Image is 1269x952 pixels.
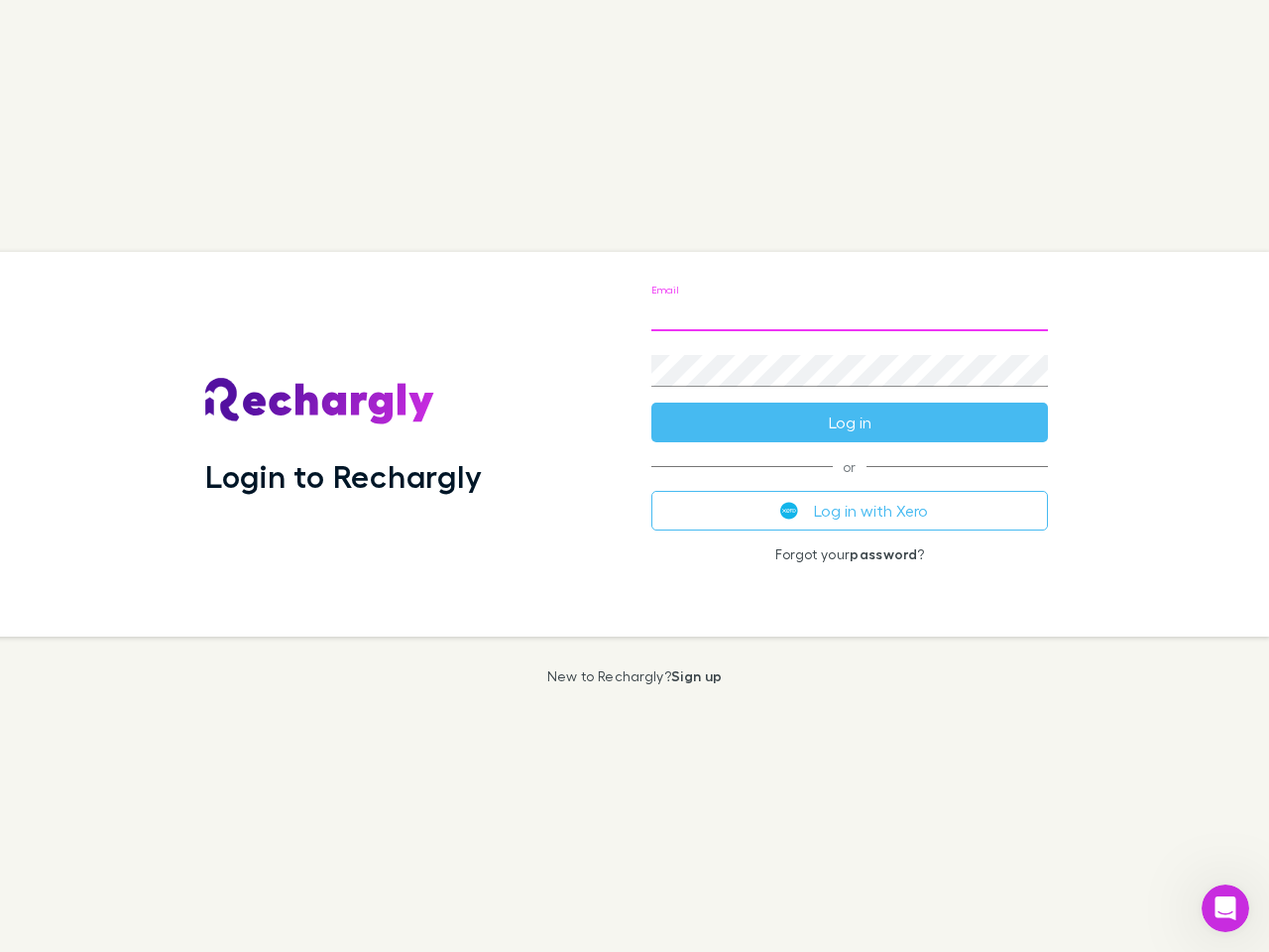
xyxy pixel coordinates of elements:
label: Email [651,283,678,297]
button: Log in with Xero [651,491,1048,531]
span: or [651,466,1048,467]
img: Xero's logo [780,502,798,520]
img: Rechargly's Logo [205,378,435,425]
button: Log in [651,403,1048,442]
iframe: Intercom live chat [1202,885,1249,932]
h1: Login to Rechargly [205,457,482,495]
p: Forgot your ? [651,546,1048,562]
a: Sign up [671,667,722,684]
p: New to Rechargly? [547,668,723,684]
a: password [850,545,917,562]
